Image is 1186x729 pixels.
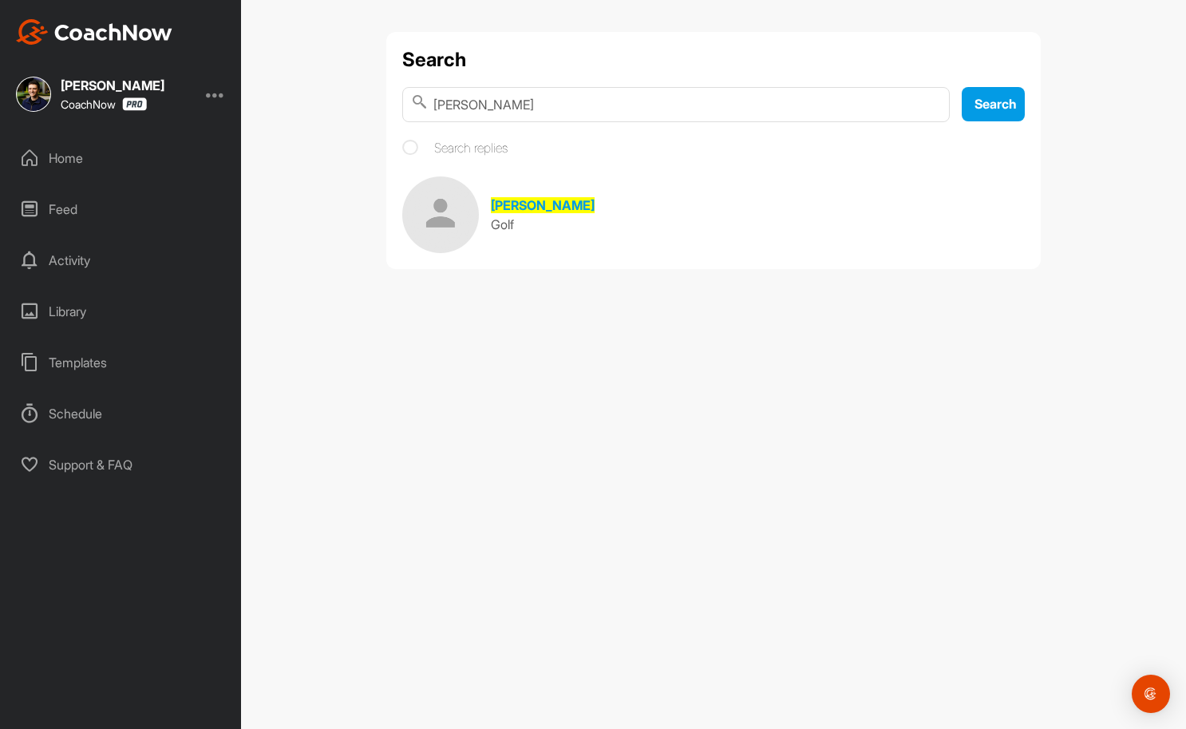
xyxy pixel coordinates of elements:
[9,394,234,434] div: Schedule
[402,87,950,122] input: Search
[122,97,147,111] img: CoachNow Pro
[402,138,508,157] label: Search replies
[9,240,234,280] div: Activity
[16,77,51,112] img: square_49fb5734a34dfb4f485ad8bdc13d6667.jpg
[61,79,164,92] div: [PERSON_NAME]
[16,19,172,45] img: CoachNow
[402,176,1025,253] a: [PERSON_NAME]Golf
[974,96,1017,112] span: Search
[9,343,234,382] div: Templates
[402,176,479,253] img: Space Logo
[9,138,234,178] div: Home
[61,97,147,111] div: CoachNow
[1132,675,1170,713] div: Open Intercom Messenger
[491,197,595,213] span: [PERSON_NAME]
[9,189,234,229] div: Feed
[9,291,234,331] div: Library
[402,48,1025,71] h1: Search
[9,445,234,485] div: Support & FAQ
[491,216,514,232] span: Golf
[962,87,1025,121] button: Search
